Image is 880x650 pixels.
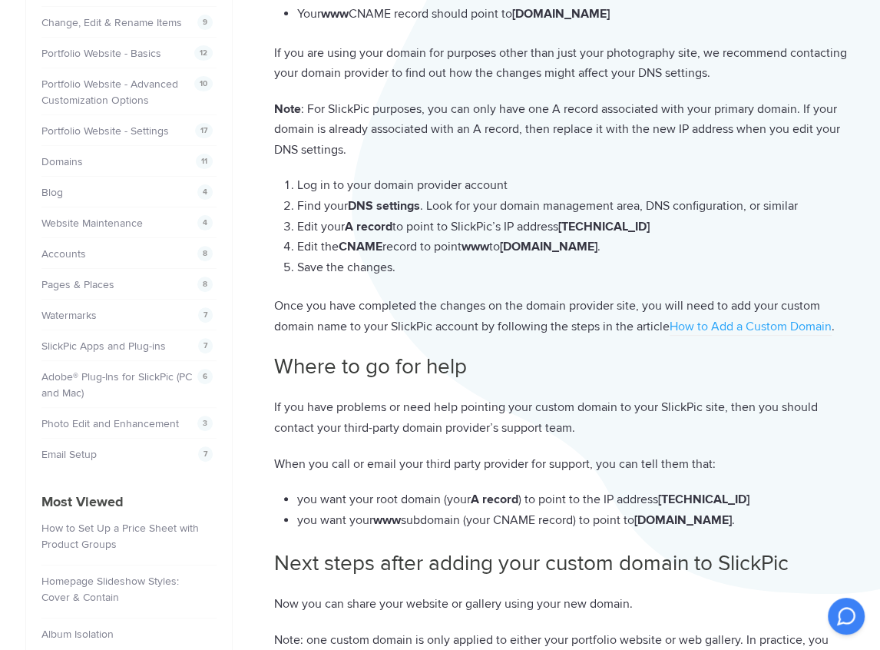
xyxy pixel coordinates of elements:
li: Log in to your domain provider account [297,175,855,196]
span: 17 [195,123,213,138]
li: you want your root domain (your ) to point to the IP address [297,489,855,510]
h2: Where to go for help [274,352,855,382]
a: Adobe® Plug-Ins for SlickPic (PC and Mac) [41,370,192,400]
span: 12 [194,45,213,61]
strong: [DOMAIN_NAME] [512,6,610,22]
li: you want your subdomain (your CNAME record) to point to . [297,510,855,531]
a: Album Isolation [41,628,114,641]
a: Email Setup [41,448,97,461]
span: 7 [198,307,213,323]
span: 3 [197,416,213,431]
span: 8 [197,246,213,261]
strong: DNS settings [348,198,420,214]
span: 4 [197,184,213,200]
a: Homepage Slideshow Styles: Cover & Contain [41,575,179,604]
a: SlickPic Apps and Plug-ins [41,340,166,353]
a: Pages & Places [41,278,114,291]
span: 9 [197,15,213,30]
p: Once you have completed the changes on the domain provider site, you will need to add your custom... [274,296,855,337]
strong: [DOMAIN_NAME] [634,512,732,528]
strong: www [462,239,489,254]
p: If you have problems or need help pointing your custom domain to your SlickPic site, then you sho... [274,397,855,438]
p: If you are using your domain for purposes other than just your photography site, we recommend con... [274,43,855,84]
h4: Most Viewed [41,492,217,512]
span: 8 [197,277,213,292]
span: 6 [197,369,213,384]
a: Portfolio Website - Basics [41,47,161,60]
span: 11 [196,154,213,169]
li: Find your . Look for your domain management area, DNS configuration, or similar [297,196,855,217]
a: Watermarks [41,309,97,322]
span: 4 [197,215,213,230]
p: : For SlickPic purposes, you can only have one A record associated with your primary domain. If y... [274,99,855,161]
a: Domains [41,155,83,168]
li: Edit your to point to SlickPic’s IP address [297,217,855,237]
li: Save the changes. [297,257,855,278]
h2: Next steps after adding your custom domain to SlickPic [274,549,855,579]
li: Your CNAME record should point to [297,4,855,25]
a: Website Maintenance [41,217,143,230]
a: Blog [41,186,63,199]
a: Change, Edit & Rename Items [41,16,182,29]
a: How to Set Up a Price Sheet with Product Groups [41,522,199,551]
strong: www [373,512,401,528]
a: How to Add a Custom Domain [670,319,832,336]
li: Edit the record to point to . [297,237,855,257]
a: Accounts [41,247,86,260]
strong: A record [471,492,518,507]
p: Now you can share your website or gallery using your new domain. [274,594,855,615]
a: Portfolio Website - Advanced Customization Options [41,78,178,107]
span: 7 [198,338,213,353]
strong: [TECHNICAL_ID] [558,219,650,234]
span: 7 [198,446,213,462]
strong: Note [274,101,301,117]
strong: CNAME [339,239,382,254]
a: Portfolio Website - Settings [41,124,169,138]
strong: [TECHNICAL_ID] [658,492,749,507]
span: 10 [194,76,213,91]
strong: A record [345,219,392,234]
a: Photo Edit and Enhancement [41,417,179,430]
strong: [DOMAIN_NAME] [500,239,597,254]
strong: www [321,6,349,22]
p: When you call or email your third party provider for support, you can tell them that: [274,454,855,475]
